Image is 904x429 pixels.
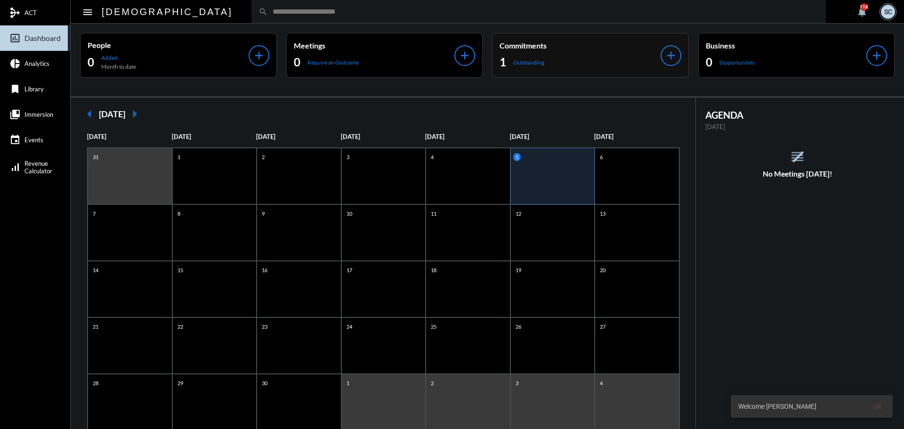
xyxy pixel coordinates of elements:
[175,379,186,387] p: 29
[24,85,44,93] span: Library
[9,134,21,146] mat-icon: event
[344,266,355,274] p: 17
[259,379,270,387] p: 30
[102,4,233,19] h2: [DEMOGRAPHIC_DATA]
[256,133,341,140] p: [DATE]
[294,55,300,70] h2: 0
[90,153,101,161] p: 31
[258,7,268,16] mat-icon: search
[24,111,53,118] span: Immersion
[9,32,21,44] mat-icon: insert_chart_outlined
[706,41,867,50] p: Business
[594,133,679,140] p: [DATE]
[860,3,868,11] div: 118
[175,153,183,161] p: 1
[307,59,359,66] p: Require an Outcome
[500,55,506,70] h2: 1
[259,266,270,274] p: 16
[175,323,186,331] p: 22
[90,210,98,218] p: 7
[856,6,868,17] mat-icon: notifications
[90,323,101,331] p: 21
[428,323,439,331] p: 25
[597,210,608,218] p: 13
[513,379,521,387] p: 3
[870,49,883,62] mat-icon: add
[87,133,172,140] p: [DATE]
[101,63,136,70] p: Month to date
[9,162,21,173] mat-icon: signal_cellular_alt
[101,54,136,61] p: Added
[88,40,249,49] p: People
[513,153,521,161] p: 5
[24,136,43,144] span: Events
[513,59,544,66] p: Outstanding
[428,210,439,218] p: 11
[252,49,266,62] mat-icon: add
[9,109,21,120] mat-icon: collections_bookmark
[513,210,524,218] p: 12
[458,49,471,62] mat-icon: add
[597,266,608,274] p: 20
[175,210,183,218] p: 8
[513,323,524,331] p: 26
[706,55,712,70] h2: 0
[696,170,900,178] h5: No Meetings [DATE]!
[24,34,61,42] span: Dashboard
[428,153,436,161] p: 4
[80,105,99,123] mat-icon: arrow_left
[719,59,755,66] p: Opportunities
[664,49,678,62] mat-icon: add
[428,379,436,387] p: 2
[294,41,455,50] p: Meetings
[790,149,805,164] mat-icon: reorder
[172,133,257,140] p: [DATE]
[175,266,186,274] p: 15
[341,133,426,140] p: [DATE]
[344,379,352,387] p: 1
[24,9,37,16] span: ACT
[90,266,101,274] p: 14
[705,109,890,121] h2: AGENDA
[24,160,52,175] span: Revenue Calculator
[597,153,605,161] p: 6
[259,210,267,218] p: 9
[88,55,94,70] h2: 0
[510,133,595,140] p: [DATE]
[78,2,97,21] button: Toggle sidenav
[866,398,889,415] button: Ok
[259,153,267,161] p: 2
[597,323,608,331] p: 27
[9,83,21,95] mat-icon: bookmark
[500,41,661,50] p: Commitments
[705,123,890,130] p: [DATE]
[99,109,125,119] h2: [DATE]
[428,266,439,274] p: 18
[425,133,510,140] p: [DATE]
[9,7,21,18] mat-icon: mediation
[513,266,524,274] p: 19
[125,105,144,123] mat-icon: arrow_right
[873,403,881,410] span: Ok
[9,58,21,69] mat-icon: pie_chart
[344,153,352,161] p: 3
[90,379,101,387] p: 28
[82,7,93,18] mat-icon: Side nav toggle icon
[738,402,816,411] span: Welcome [PERSON_NAME]
[344,210,355,218] p: 10
[24,60,49,67] span: Analytics
[881,5,895,19] div: SC
[344,323,355,331] p: 24
[597,379,605,387] p: 4
[259,323,270,331] p: 23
